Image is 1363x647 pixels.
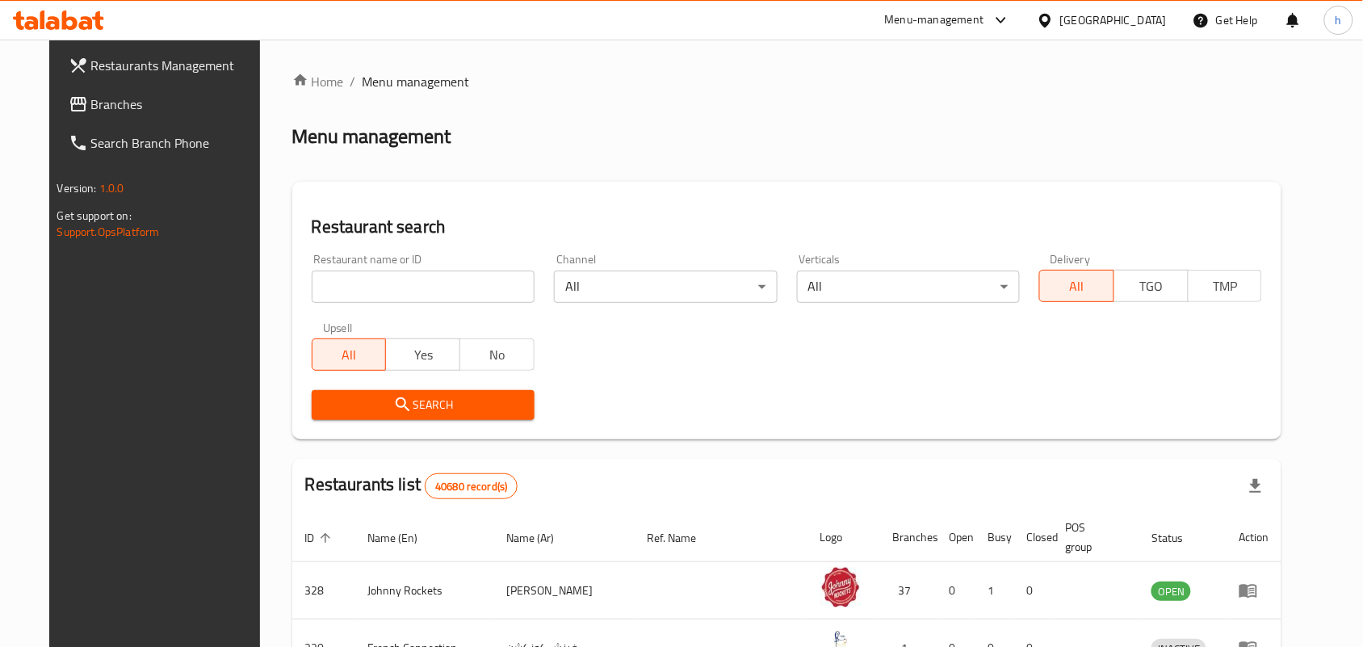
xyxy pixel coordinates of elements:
[426,479,517,494] span: 40680 record(s)
[1195,275,1256,298] span: TMP
[1060,11,1167,29] div: [GEOGRAPHIC_DATA]
[1336,11,1342,29] span: h
[554,271,777,303] div: All
[467,343,528,367] span: No
[91,133,264,153] span: Search Branch Phone
[1014,513,1053,562] th: Closed
[56,124,277,162] a: Search Branch Phone
[506,528,575,548] span: Name (Ar)
[292,72,1282,91] nav: breadcrumb
[425,473,518,499] div: Total records count
[1151,528,1204,548] span: Status
[305,473,518,499] h2: Restaurants list
[1046,275,1108,298] span: All
[363,72,470,91] span: Menu management
[880,513,937,562] th: Branches
[975,513,1014,562] th: Busy
[57,205,132,226] span: Get support on:
[355,562,494,620] td: Johnny Rockets
[56,46,277,85] a: Restaurants Management
[57,178,97,199] span: Version:
[975,562,1014,620] td: 1
[820,567,861,607] img: Johnny Rockets
[1014,562,1053,620] td: 0
[1226,513,1281,562] th: Action
[292,562,355,620] td: 328
[385,338,460,371] button: Yes
[292,72,344,91] a: Home
[880,562,937,620] td: 37
[292,124,451,149] h2: Menu management
[91,95,264,114] span: Branches
[493,562,634,620] td: [PERSON_NAME]
[350,72,356,91] li: /
[807,513,880,562] th: Logo
[99,178,124,199] span: 1.0.0
[392,343,454,367] span: Yes
[937,562,975,620] td: 0
[368,528,439,548] span: Name (En)
[459,338,535,371] button: No
[91,56,264,75] span: Restaurants Management
[312,338,387,371] button: All
[1113,270,1189,302] button: TGO
[1151,582,1191,601] span: OPEN
[1239,581,1269,600] div: Menu
[312,390,535,420] button: Search
[1039,270,1114,302] button: All
[885,11,984,30] div: Menu-management
[937,513,975,562] th: Open
[1051,254,1091,265] label: Delivery
[312,271,535,303] input: Search for restaurant name or ID..
[1236,467,1275,506] div: Export file
[323,322,353,334] label: Upsell
[647,528,717,548] span: Ref. Name
[797,271,1020,303] div: All
[305,528,336,548] span: ID
[325,395,522,415] span: Search
[1121,275,1182,298] span: TGO
[312,215,1263,239] h2: Restaurant search
[56,85,277,124] a: Branches
[57,221,160,242] a: Support.OpsPlatform
[1188,270,1263,302] button: TMP
[319,343,380,367] span: All
[1066,518,1120,557] span: POS group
